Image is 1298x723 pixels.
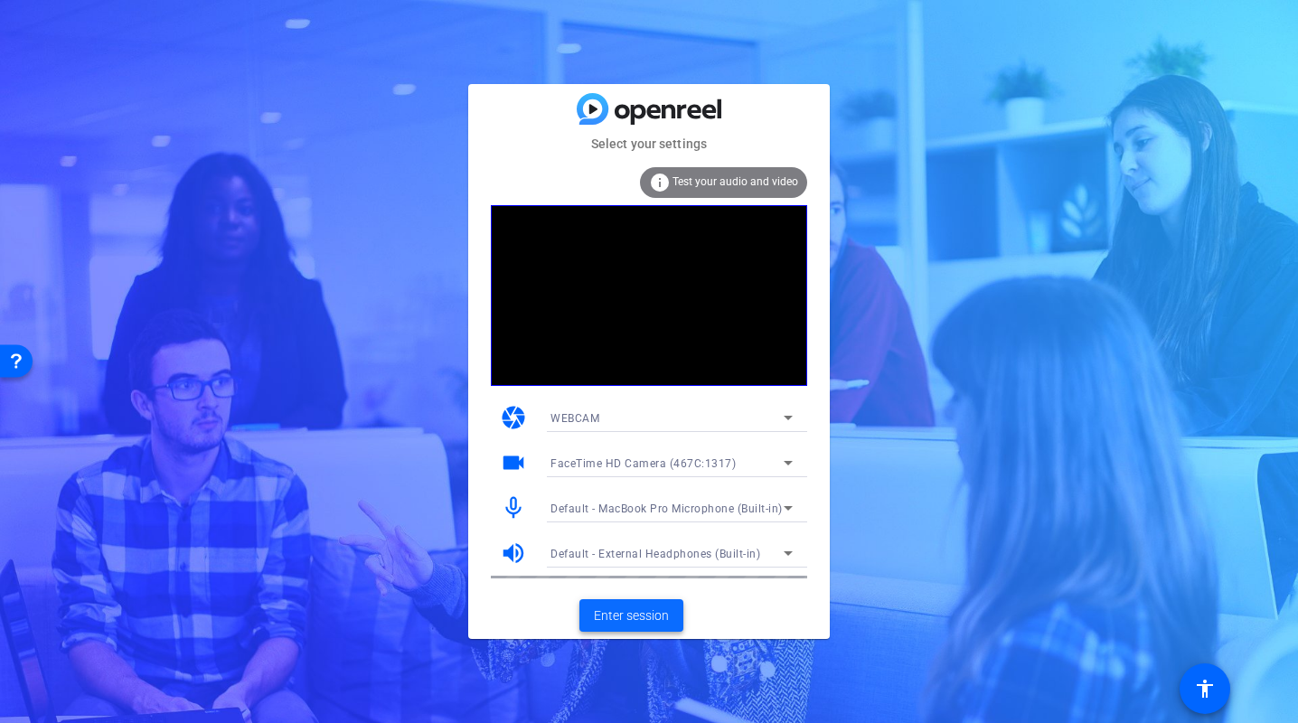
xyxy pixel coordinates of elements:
button: Enter session [579,599,683,632]
span: WEBCAM [550,412,599,425]
mat-icon: info [649,172,671,193]
span: Default - MacBook Pro Microphone (Built-in) [550,502,783,515]
span: Enter session [594,606,669,625]
span: FaceTime HD Camera (467C:1317) [550,457,736,470]
mat-icon: accessibility [1194,678,1216,700]
span: Default - External Headphones (Built-in) [550,548,760,560]
img: blue-gradient.svg [577,93,721,125]
span: Test your audio and video [673,175,798,188]
mat-icon: mic_none [500,494,527,521]
mat-card-subtitle: Select your settings [468,134,830,154]
mat-icon: videocam [500,449,527,476]
mat-icon: volume_up [500,540,527,567]
mat-icon: camera [500,404,527,431]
